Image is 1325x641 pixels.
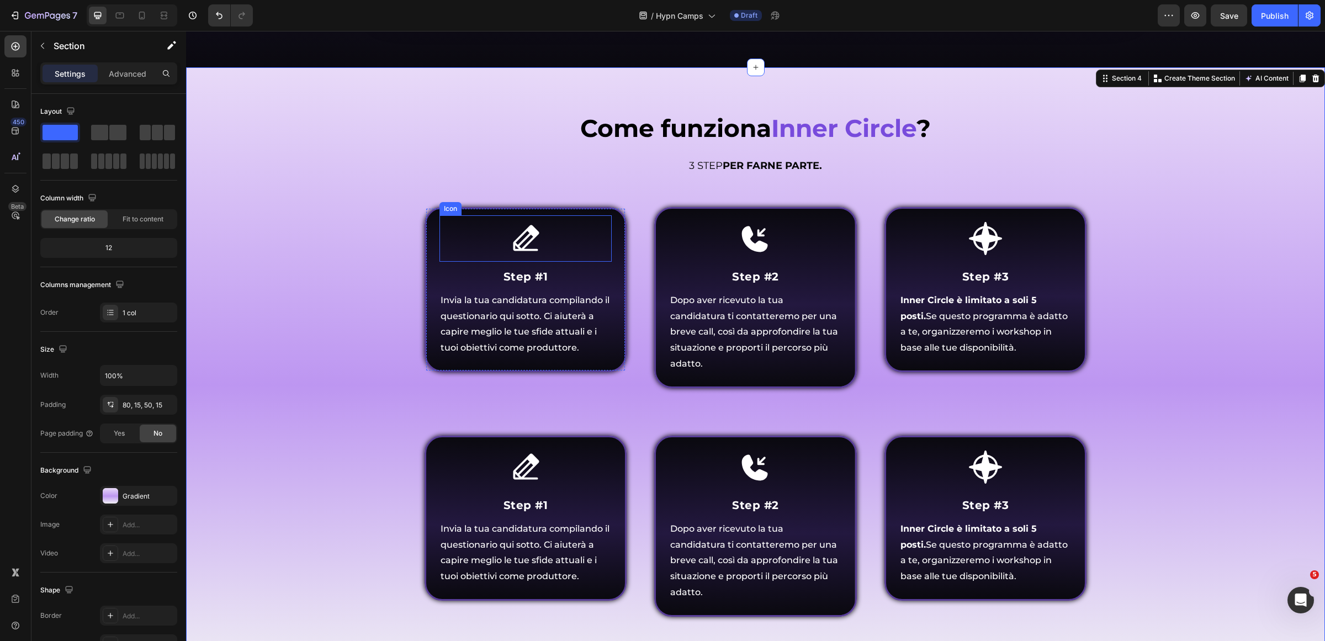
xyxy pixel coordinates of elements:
strong: Inner Circle è limitato a soli 5 posti. [714,264,851,290]
strong: Step #3 [776,468,823,481]
span: Change ratio [55,214,95,224]
div: Padding [40,400,66,410]
span: Dopo aver ricevuto la tua candidatura ti contatteremo per una breve call, così da approfondire la... [484,264,652,338]
p: ⁠⁠⁠⁠⁠⁠⁠ [9,129,1130,141]
strong: Step #3 [776,239,823,252]
div: Section 4 [924,43,958,52]
strong: Step #2 [546,468,593,481]
span: Hypn Camps [656,10,703,22]
div: Publish [1261,10,1289,22]
span: Inner Circle [585,82,730,112]
button: Save [1211,4,1247,27]
span: Se questo programma è adatto a te, organizzeremo i workshop in base alle tue disponibilità. [714,264,882,322]
div: 12 [43,240,175,256]
iframe: Intercom live chat [1287,587,1314,613]
div: Beta [8,202,26,211]
iframe: Design area [186,31,1325,641]
div: Video [40,548,58,558]
div: Add... [123,611,174,621]
div: Background [40,463,94,478]
span: No [153,428,162,438]
div: 80, 15, 50, 15 [123,400,174,410]
div: Column width [40,191,99,206]
input: Auto [100,365,177,385]
div: Width [40,370,59,380]
p: Advanced [109,68,146,80]
strong: Step #1 [317,468,362,481]
h2: Rich Text Editor. Editing area: main [8,128,1131,142]
strong: PER FARNE PARTE. [537,129,636,141]
span: Se questo programma è adatto a te, organizzeremo i workshop in base alle tue disponibilità. [714,492,882,550]
strong: Inner Circle è limitato a soli 5 posti. [714,492,851,519]
p: Create Theme Section [978,43,1049,52]
span: Invia la tua candidatura compilando il questionario qui sotto. Ci aiuterà a capire meglio le tue ... [255,264,423,322]
div: Page padding [40,428,94,438]
span: Invia la tua candidatura compilando il questionario qui sotto. Ci aiuterà a capire meglio le tue ... [255,492,423,550]
button: Publish [1252,4,1298,27]
span: 3 STEP [503,129,636,141]
span: Draft [741,10,757,20]
button: 7 [4,4,82,27]
div: Shape [40,583,76,598]
span: Save [1220,11,1238,20]
div: Size [40,342,70,357]
span: 5 [1310,570,1319,579]
span: ? [730,82,745,112]
div: Gradient [123,491,174,501]
strong: Step #2 [546,239,593,252]
div: Color [40,491,57,501]
div: 1 col [123,308,174,318]
button: AI Content [1056,41,1105,54]
strong: Step #1 [317,239,362,252]
span: Yes [114,428,125,438]
span: Fit to content [123,214,163,224]
div: Layout [40,104,77,119]
div: Columns management [40,278,126,293]
div: Add... [123,549,174,559]
span: Come funziona [394,82,585,112]
span: / [651,10,654,22]
div: Order [40,308,59,317]
span: Dopo aver ricevuto la tua candidatura ti contatteremo per una breve call, così da approfondire la... [484,492,652,566]
div: Add... [123,520,174,530]
div: Image [40,520,60,529]
div: Undo/Redo [208,4,253,27]
div: 450 [10,118,26,126]
div: Border [40,611,62,621]
p: Section [54,39,144,52]
p: Settings [55,68,86,80]
p: 7 [72,9,77,22]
